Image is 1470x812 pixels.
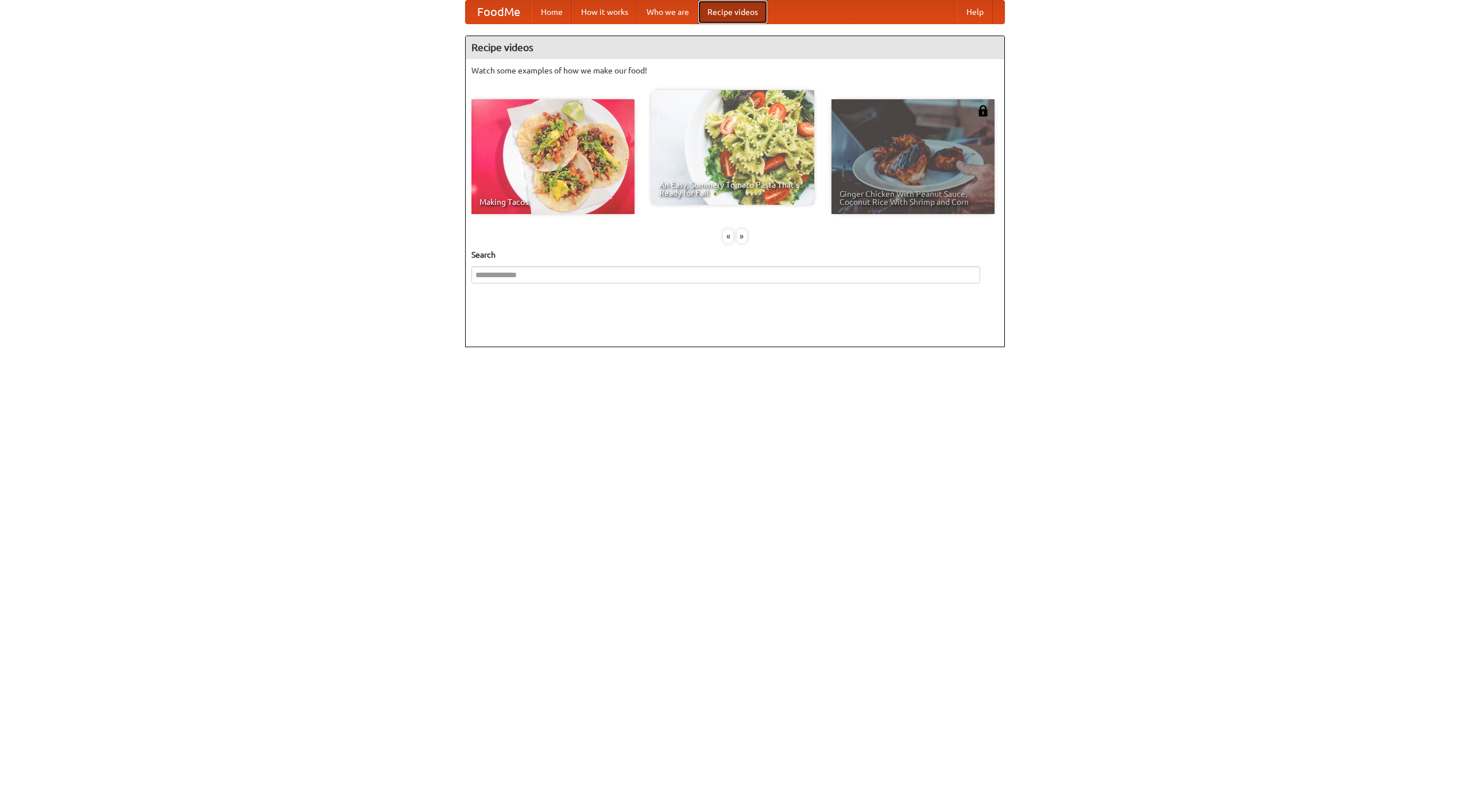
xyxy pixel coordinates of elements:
div: » [737,229,747,243]
a: Home [532,1,572,24]
a: Who we are [637,1,698,24]
a: Help [957,1,993,24]
h5: Search [471,249,999,261]
a: How it works [572,1,637,24]
a: An Easy, Summery Tomato Pasta That's Ready for Fall [651,90,814,205]
span: Making Tacos [479,198,626,206]
div: « [723,229,733,243]
span: An Easy, Summery Tomato Pasta That's Ready for Fall [659,181,806,197]
a: Making Tacos [471,99,635,214]
a: Recipe videos [698,1,767,24]
h4: Recipe videos [466,36,1004,59]
p: Watch some examples of how we make our food! [471,65,999,76]
a: FoodMe [466,1,532,24]
img: 483408.png [977,105,989,116]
